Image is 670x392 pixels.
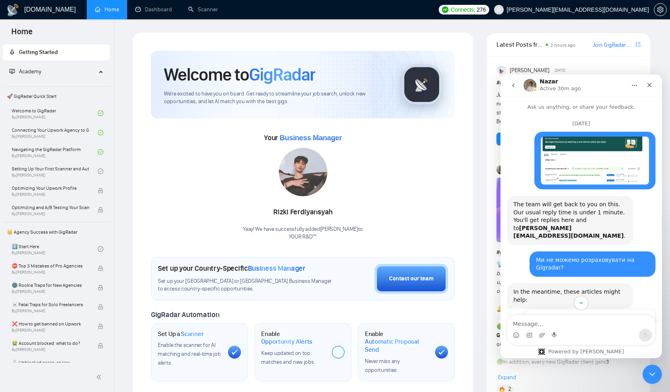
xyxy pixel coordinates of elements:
[279,148,327,196] img: 1698922928916-IMG-20231027-WA0014.jpg
[164,90,389,106] span: We're excited to have you on board. Get ready to streamline your job search, unlock new opportuni...
[151,310,219,319] span: GigRadar Automation
[451,5,475,14] span: Connects:
[496,66,506,75] img: Anisuzzaman Khan
[636,41,641,48] a: export
[500,75,662,358] iframe: Intercom live chat
[98,285,103,290] span: lock
[280,134,342,142] span: Business Manager
[98,168,103,174] span: check-circle
[496,91,611,126] div: Just signed up [DATE], my onboarding call is not till [DATE]. Can anyone help me to get started t...
[6,4,19,17] img: logo
[643,365,662,384] iframe: Intercom live chat
[98,188,103,193] span: lock
[477,5,486,14] span: 276
[496,323,503,330] span: 🟢
[181,330,203,338] span: Scanner
[12,124,98,141] a: Connecting Your Upwork Agency to GigRadarBy[PERSON_NAME]
[496,7,502,12] span: user
[243,226,363,241] div: Yaay! We have successfully added [PERSON_NAME] to
[496,79,641,87] h1: # gigradar-hub
[19,49,58,56] span: Getting Started
[12,328,89,333] span: By [PERSON_NAME]
[9,68,41,75] span: Academy
[98,246,103,252] span: check-circle
[12,240,98,258] a: 1️⃣ Start HereBy[PERSON_NAME]
[98,343,103,348] span: lock
[551,42,576,48] span: 2 hours ago
[243,205,363,219] div: Rizki Ferdiyansyah
[365,358,400,373] span: Never miss any opportunities.
[12,203,89,212] span: Optimizing and A/B Testing Your Scanner for Better Results
[164,64,315,85] h1: Welcome to
[496,305,503,312] span: 🔔
[158,264,306,273] h1: Set up your Country-Specific
[158,342,220,366] span: Enable the scanner for AI matching and real-time job alerts.
[12,212,89,216] span: By [PERSON_NAME]
[12,320,89,328] span: ❌ How to get banned on Upwork
[98,110,103,116] span: check-circle
[496,165,506,174] img: Korlan
[98,207,103,213] span: lock
[96,373,104,381] span: double-left
[496,359,503,365] span: 🟢
[654,6,667,13] a: setting
[442,6,448,13] img: upwork-logo.png
[98,149,103,155] span: check-circle
[12,301,89,309] span: ☠️ Fatal Traps for Solo Freelancers
[3,44,110,60] li: Getting Started
[496,248,641,257] h1: # general
[12,270,89,275] span: By [PERSON_NAME]
[555,67,565,74] span: [DATE]
[9,68,15,74] span: fund-projection-screen
[9,49,15,55] span: rocket
[12,309,89,313] span: By [PERSON_NAME]
[264,133,342,142] span: Your
[5,26,39,43] span: Home
[188,6,218,13] a: searchScanner
[654,3,667,16] button: setting
[12,281,89,289] span: 🌚 Rookie Traps for New Agencies
[496,178,593,242] img: F09CV3P1UE7-Summer%20recap.png
[98,265,103,271] span: lock
[496,133,523,145] button: Reply
[98,130,103,135] span: check-circle
[498,374,516,381] span: Expand
[12,104,98,122] a: Welcome to GigRadarBy[PERSON_NAME]
[402,64,442,105] img: gigradar-logo.png
[261,338,312,346] span: Opportunity Alerts
[261,330,325,346] h1: Enable
[12,262,89,270] span: ⛔ Top 3 Mistakes of Pro Agencies
[593,41,634,50] a: Join GigRadar Slack Community
[12,289,89,294] span: By [PERSON_NAME]
[95,6,119,13] a: homeHome
[12,347,89,352] span: By [PERSON_NAME]
[510,66,549,75] span: [PERSON_NAME]
[158,278,332,293] span: Set up your [GEOGRAPHIC_DATA] or [GEOGRAPHIC_DATA] Business Manager to access country-specific op...
[249,64,315,85] span: GigRadar
[98,362,103,368] span: lock
[12,162,98,180] a: Setting Up Your First Scanner and Auto-BidderBy[PERSON_NAME]
[375,264,448,294] button: Contact our team
[496,39,543,50] span: Latest Posts from the GigRadar Community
